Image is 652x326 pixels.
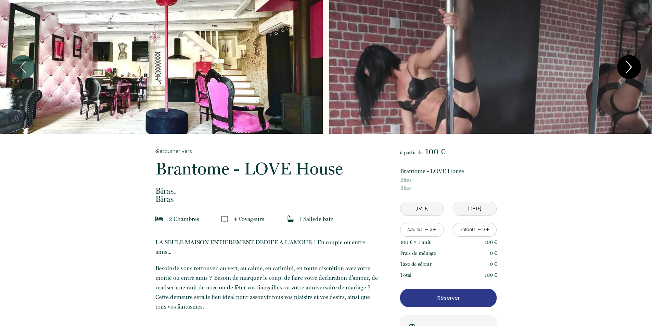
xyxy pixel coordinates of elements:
[425,147,445,156] span: 100 €
[433,224,437,235] a: +
[400,176,497,192] p: Biras
[155,187,380,203] p: Biras
[490,260,497,268] p: 0 €
[453,202,496,216] input: Départ
[155,147,380,155] a: Retourner vers
[425,224,429,235] a: -
[485,224,489,235] a: +
[299,214,334,224] p: 1 Salle de bain
[262,216,264,222] span: s
[169,214,199,224] p: 2 Chambre
[477,224,481,235] a: -
[490,249,497,257] p: 0 €
[400,149,423,156] span: à partir de
[221,216,228,222] img: guests
[482,226,485,233] div: 0
[400,260,432,268] p: Taxe de séjour
[400,249,436,257] p: Frais de ménage
[233,214,264,224] p: 4 Voyageur
[429,226,433,233] div: 2
[460,226,476,233] div: Enfants
[485,238,497,246] p: 100 €
[155,237,380,257] p: LA SEULE MAISON ENTIEREMENT DEDIEE A L'AMOUR ! En couple ou entre amis...
[400,202,444,216] input: Arrivée
[617,55,641,79] button: Next
[400,289,497,307] button: Réserver
[400,271,411,279] p: Total
[407,226,423,233] div: Adultes
[155,187,380,195] span: Biras,
[400,166,497,176] p: Brantome - LOVE House
[155,263,380,311] p: Besoin de vous retrouver, au vert, au calme, en catimini, en toute discrétion avec votre moitié o...
[485,271,497,279] p: 100 €
[400,176,497,184] span: Biras,
[155,160,380,177] p: Brantome - LOVE House
[11,55,35,79] button: Previous
[197,216,199,222] span: s
[400,238,431,246] p: 100 € × 1 nuit
[402,294,494,302] p: Réserver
